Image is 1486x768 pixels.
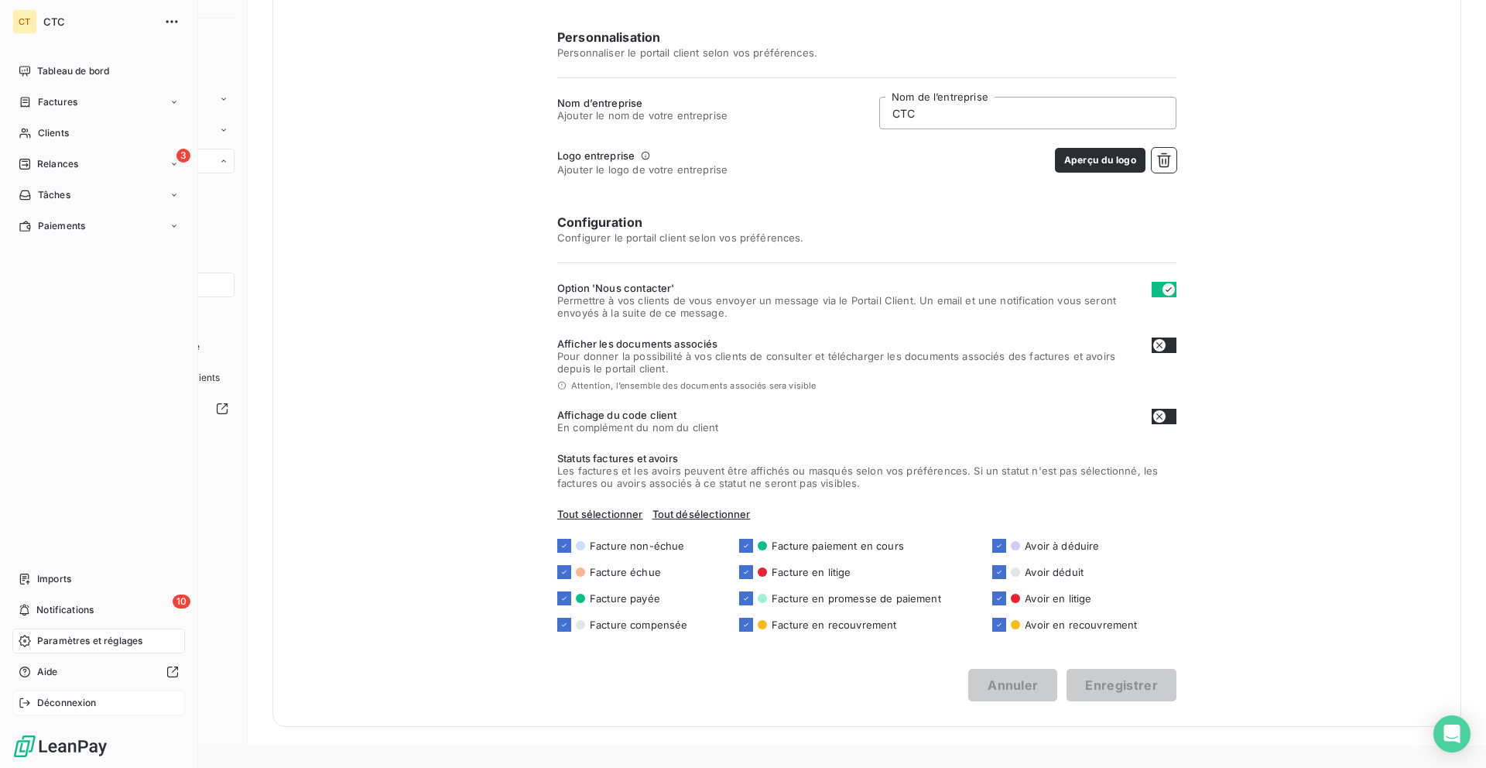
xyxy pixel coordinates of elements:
a: Factures [12,90,185,115]
span: Facture paiement en cours [772,540,904,552]
a: Paramètres et réglages [12,629,185,653]
span: Déconnexion [37,696,97,710]
span: Avoir en recouvrement [1025,619,1137,631]
span: Avoir à déduire [1025,540,1099,552]
span: Avoir en litige [1025,592,1091,605]
span: Personnaliser le portail client selon vos préférences. [557,46,1176,59]
span: Paramètres et réglages [37,634,142,648]
button: Aperçu du logo [1055,148,1145,173]
span: Tout désélectionner [652,508,751,520]
span: Les factures et les avoirs peuvent être affichés ou masqués selon vos préférences. Si un statut n... [557,465,1176,489]
span: Aide [37,665,58,679]
span: Avoir déduit [1025,566,1084,578]
a: Tableau de bord [12,59,185,84]
span: Paiements [38,219,85,233]
h6: Configuration [557,213,1176,231]
span: Statuts factures et avoirs [557,452,1176,465]
span: En complément du nom du client [557,421,719,434]
span: 10 [173,595,190,609]
span: Facture en promesse de paiement [772,592,941,605]
span: 3 [176,149,190,163]
span: Pour donner la possibilité à vos clients de consulter et télécharger les documents associés des f... [557,350,1139,375]
button: Annuler [968,669,1057,701]
span: Facture compensée [590,619,688,631]
span: Tâches [38,188,70,202]
span: Ajouter le nom de votre entreprise [557,109,728,122]
span: Facture échue [590,566,661,578]
span: Facture en recouvrement [772,619,896,631]
span: Nom d’entreprise [557,97,728,109]
button: Enregistrer [1067,669,1176,701]
a: Imports [12,567,185,591]
span: Tout sélectionner [557,508,643,520]
div: Open Intercom Messenger [1433,715,1471,753]
div: CT [12,9,37,34]
a: Clients [12,121,185,146]
span: Relances [37,157,78,171]
a: 3Relances [12,152,185,177]
span: Facture en litige [772,566,851,578]
span: Imports [37,572,71,586]
span: Attention, l’ensemble des documents associés sera visible [571,381,817,390]
span: Configurer le portail client selon vos préférences. [557,231,1176,244]
img: Logo LeanPay [12,734,108,759]
span: Facture payée [590,592,660,605]
a: Tâches [12,183,185,207]
h6: Personnalisation [557,28,1176,46]
span: Tableau de bord [37,64,109,78]
a: Aide [12,660,185,684]
span: Logo entreprise [557,149,635,162]
span: Clients [38,126,69,140]
span: CTC [43,15,155,28]
span: Option 'Nous contacter' [557,282,1139,294]
span: Afficher les documents associés [557,338,1139,350]
a: Paiements [12,214,185,238]
input: placeholder [879,97,1176,129]
span: Facture non-échue [590,540,685,552]
span: Factures [38,95,77,109]
span: Ajouter le logo de votre entreprise [557,163,728,176]
span: Permettre à vos clients de vous envoyer un message via le Portail Client. Un email et une notific... [557,294,1139,319]
span: Affichage du code client [557,409,719,421]
span: Notifications [36,603,94,617]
